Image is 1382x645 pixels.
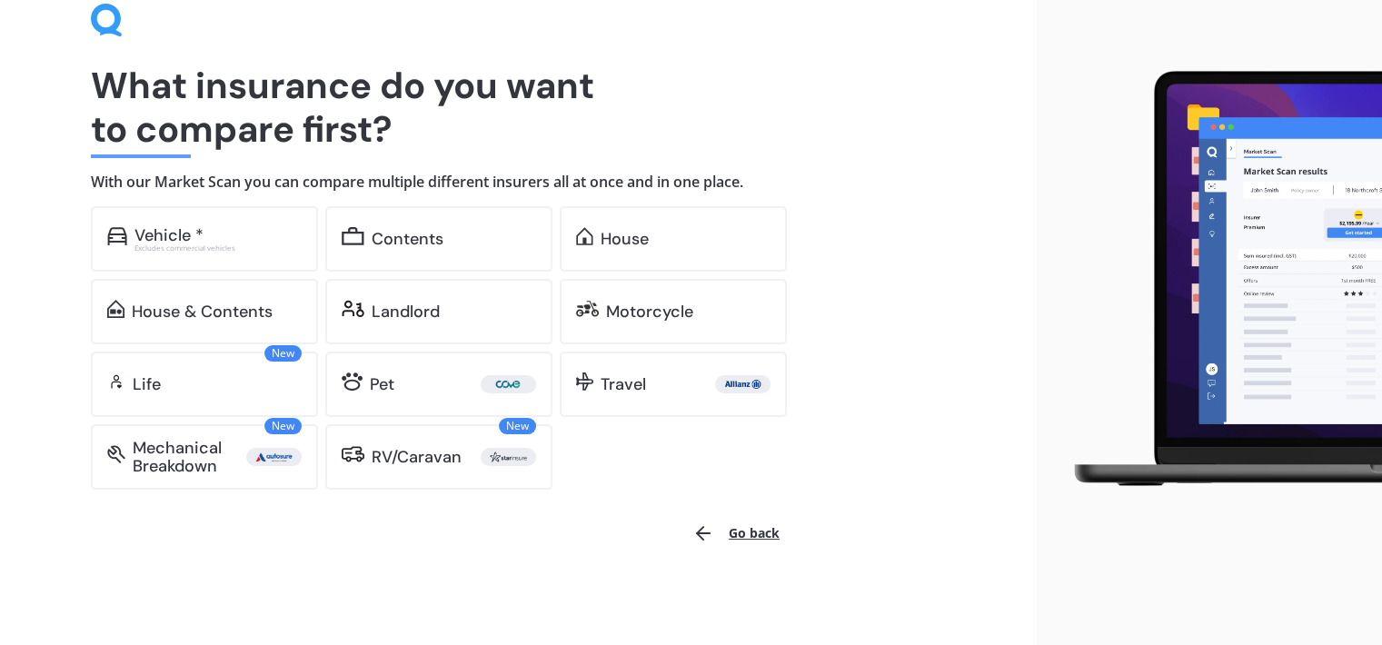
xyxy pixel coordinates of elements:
div: House & Contents [132,303,273,321]
h4: With our Market Scan you can compare multiple different insurers all at once and in one place. [91,173,946,192]
div: House [601,230,649,248]
span: New [264,418,302,434]
div: Travel [601,375,646,393]
img: car.f15378c7a67c060ca3f3.svg [107,227,127,245]
img: Cove.webp [484,375,532,393]
img: content.01f40a52572271636b6f.svg [342,227,364,245]
img: life.f720d6a2d7cdcd3ad642.svg [107,372,125,391]
span: New [499,418,536,434]
img: mbi.6615ef239df2212c2848.svg [107,445,125,463]
div: Motorcycle [606,303,693,321]
div: RV/Caravan [372,448,462,466]
img: pet.71f96884985775575a0d.svg [342,372,363,391]
img: motorbike.c49f395e5a6966510904.svg [576,300,599,318]
img: rv.0245371a01b30db230af.svg [342,445,364,463]
img: laptop.webp [1051,62,1382,496]
img: home-and-contents.b802091223b8502ef2dd.svg [107,300,124,318]
div: Vehicle * [134,226,204,244]
div: Mechanical Breakdown [133,439,246,475]
div: Pet [370,375,394,393]
img: Allianz.webp [719,375,767,393]
button: Go back [681,511,790,555]
div: Landlord [372,303,440,321]
div: Contents [372,230,443,248]
img: Star.webp [484,448,532,466]
img: home.91c183c226a05b4dc763.svg [576,227,593,245]
span: New [264,345,302,362]
img: Autosure.webp [250,448,298,466]
div: Excludes commercial vehicles [134,244,302,252]
h1: What insurance do you want to compare first? [91,64,946,151]
a: Pet [325,352,552,417]
img: travel.bdda8d6aa9c3f12c5fe2.svg [576,372,593,391]
div: Life [133,375,161,393]
img: landlord.470ea2398dcb263567d0.svg [342,300,364,318]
